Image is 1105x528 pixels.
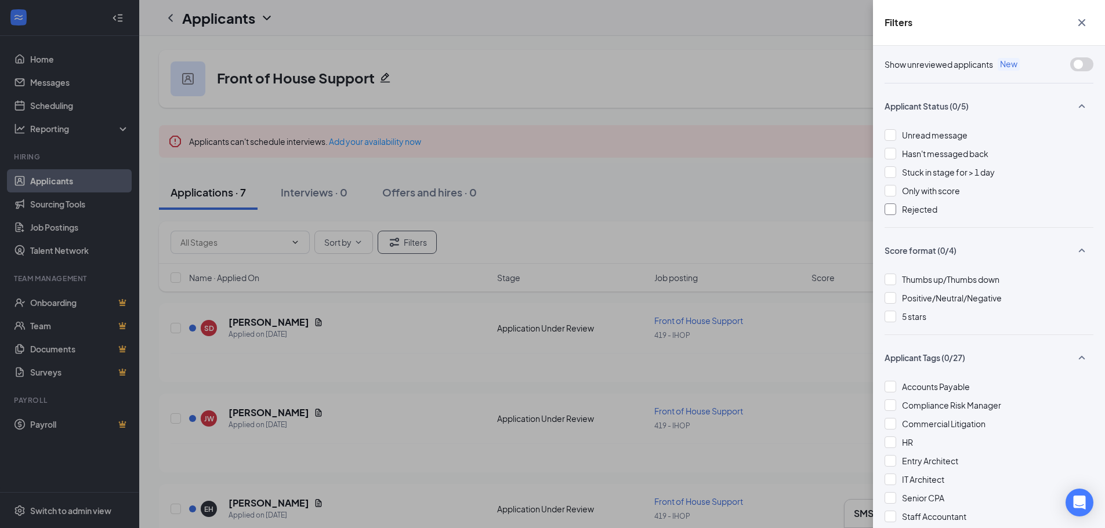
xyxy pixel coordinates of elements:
span: IT Architect [902,474,944,485]
span: Positive/Neutral/Negative [902,293,1002,303]
svg: SmallChevronUp [1075,243,1089,257]
svg: Cross [1075,16,1089,30]
h5: Filters [885,16,912,29]
span: Score format (0/4) [885,245,957,256]
button: SmallChevronUp [1070,347,1093,369]
span: Show unreviewed applicants [885,58,993,71]
span: New [998,58,1020,71]
button: SmallChevronUp [1070,95,1093,117]
span: HR [902,437,913,447]
span: Rejected [902,204,937,214]
button: Cross [1070,12,1093,34]
span: Accounts Payable [902,381,970,392]
span: Hasn't messaged back [902,148,988,159]
svg: SmallChevronUp [1075,99,1089,113]
span: Unread message [902,130,968,140]
span: Entry Architect [902,456,958,466]
span: Commercial Litigation [902,418,986,429]
span: Compliance Risk Manager [902,400,1001,410]
span: Only with score [902,185,960,196]
span: Thumbs up/Thumbs down [902,274,999,285]
span: 5 stars [902,311,926,322]
span: Stuck in stage for > 1 day [902,167,995,177]
span: Applicant Status (0/5) [885,100,969,112]
svg: SmallChevronUp [1075,351,1089,365]
span: Applicant Tags (0/27) [885,352,965,363]
span: Staff Accountant [902,511,966,522]
span: Senior CPA [902,493,944,503]
button: SmallChevronUp [1070,239,1093,261]
div: Open Intercom Messenger [1066,489,1093,516]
